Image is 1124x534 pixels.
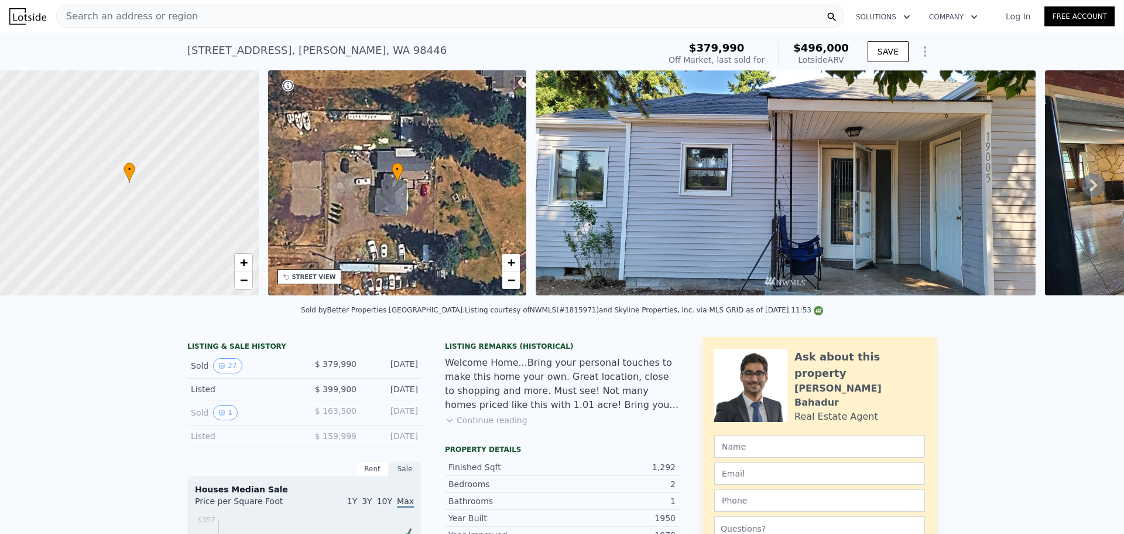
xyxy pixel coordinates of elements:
[714,436,925,458] input: Name
[536,70,1036,295] img: Sale: 122997656 Parcel: 100472589
[366,358,418,373] div: [DATE]
[187,342,421,353] div: LISTING & SALE HISTORY
[445,356,679,412] div: Welcome Home...Bring your personal touches to make this home your own. Great location, close to s...
[714,462,925,485] input: Email
[187,42,447,59] div: [STREET_ADDRESS] , [PERSON_NAME] , WA 98446
[847,6,920,28] button: Solutions
[448,512,562,524] div: Year Built
[57,9,198,23] span: Search an address or region
[562,478,676,490] div: 2
[465,306,823,314] div: Listing courtesy of NWMLS (#1815971) and Skyline Properties, Inc. via MLS GRID as of [DATE] 11:53
[920,6,987,28] button: Company
[793,54,849,66] div: Lotside ARV
[389,461,421,477] div: Sale
[213,405,238,420] button: View historical data
[508,273,515,287] span: −
[191,405,295,420] div: Sold
[356,461,389,477] div: Rent
[992,11,1044,22] a: Log In
[377,496,392,506] span: 10Y
[868,41,909,62] button: SAVE
[502,254,520,271] a: Zoom in
[239,255,247,270] span: +
[392,162,403,183] div: •
[366,430,418,442] div: [DATE]
[794,410,878,424] div: Real Estate Agent
[239,273,247,287] span: −
[235,254,252,271] a: Zoom in
[366,383,418,395] div: [DATE]
[9,8,46,25] img: Lotside
[213,358,242,373] button: View historical data
[793,42,849,54] span: $496,000
[392,164,403,175] span: •
[191,358,295,373] div: Sold
[315,406,357,416] span: $ 163,500
[195,495,304,514] div: Price per Square Foot
[669,54,765,66] div: Off Market, last sold for
[714,489,925,512] input: Phone
[814,306,823,315] img: NWMLS Logo
[315,359,357,369] span: $ 379,990
[562,461,676,473] div: 1,292
[366,405,418,420] div: [DATE]
[445,414,527,426] button: Continue reading
[689,42,745,54] span: $379,990
[292,273,336,281] div: STREET VIEW
[124,162,135,183] div: •
[562,495,676,507] div: 1
[508,255,515,270] span: +
[397,496,414,508] span: Max
[124,164,135,175] span: •
[1044,6,1115,26] a: Free Account
[794,382,925,410] div: [PERSON_NAME] Bahadur
[315,431,357,441] span: $ 159,999
[191,383,295,395] div: Listed
[191,430,295,442] div: Listed
[347,496,357,506] span: 1Y
[502,271,520,289] a: Zoom out
[562,512,676,524] div: 1950
[195,484,414,495] div: Houses Median Sale
[448,478,562,490] div: Bedrooms
[197,516,215,524] tspan: $357
[301,306,465,314] div: Sold by Better Properties [GEOGRAPHIC_DATA] .
[448,495,562,507] div: Bathrooms
[315,385,357,394] span: $ 399,900
[445,342,679,351] div: Listing Remarks (Historical)
[794,349,925,382] div: Ask about this property
[913,40,937,63] button: Show Options
[445,445,679,454] div: Property details
[362,496,372,506] span: 3Y
[448,461,562,473] div: Finished Sqft
[235,271,252,289] a: Zoom out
